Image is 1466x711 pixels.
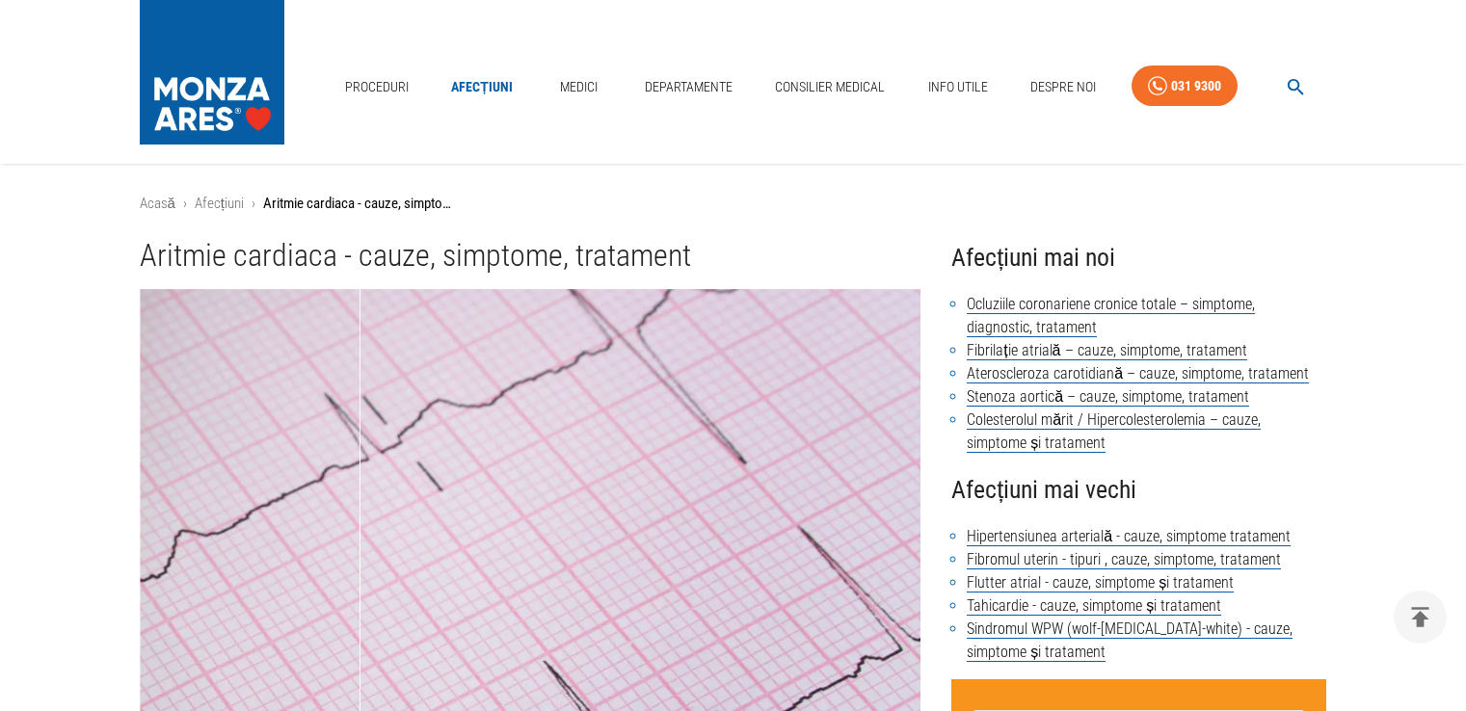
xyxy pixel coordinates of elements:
a: Despre Noi [1023,67,1104,107]
a: 031 9300 [1132,66,1238,107]
a: Ocluziile coronariene cronice totale – simptome, diagnostic, tratament [967,295,1255,337]
a: Proceduri [337,67,416,107]
a: Medici [547,67,609,107]
li: › [252,193,255,215]
a: Tahicardie - cauze, simptome și tratament [967,596,1221,616]
h4: Afecțiuni mai vechi [951,470,1326,510]
a: Ateroscleroza carotidiană – cauze, simptome, tratament [967,364,1309,383]
a: Colesterolul mărit / Hipercolesterolemia – cauze, simptome și tratament [967,410,1261,453]
a: Acasă [140,195,175,212]
a: Consilier Medical [767,67,893,107]
h4: Afecțiuni mai noi [951,238,1326,277]
a: Fibromul uterin - tipuri , cauze, simptome, tratament [967,550,1281,569]
li: › [183,193,187,215]
h1: Aritmie cardiaca - cauze, simptome, tratament [140,238,921,274]
a: Afecțiuni [443,67,520,107]
a: Fibrilație atrială – cauze, simptome, tratament [967,341,1246,360]
a: Sindromul WPW (wolf-[MEDICAL_DATA]-white) - cauze, simptome și tratament [967,619,1293,662]
a: Departamente [637,67,740,107]
button: delete [1394,591,1447,644]
nav: breadcrumb [140,193,1327,215]
a: Hipertensiunea arterială - cauze, simptome tratament [967,527,1291,546]
a: Info Utile [920,67,996,107]
p: Aritmie cardiaca - cauze, simptome, tratament [263,193,456,215]
div: 031 9300 [1171,74,1221,98]
a: Afecțiuni [195,195,244,212]
a: Stenoza aortică – cauze, simptome, tratament [967,387,1249,407]
a: Flutter atrial - cauze, simptome și tratament [967,573,1234,592]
